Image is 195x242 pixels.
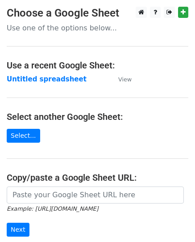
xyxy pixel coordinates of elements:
[7,7,188,20] h3: Choose a Google Sheet
[118,76,132,83] small: View
[7,187,184,204] input: Paste your Google Sheet URL here
[7,111,188,122] h4: Select another Google Sheet:
[7,129,40,143] a: Select...
[7,223,29,237] input: Next
[7,60,188,71] h4: Use a recent Google Sheet:
[109,75,132,83] a: View
[7,172,188,183] h4: Copy/paste a Google Sheet URL:
[7,205,98,212] small: Example: [URL][DOMAIN_NAME]
[7,23,188,33] p: Use one of the options below...
[7,75,87,83] a: Untitled spreadsheet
